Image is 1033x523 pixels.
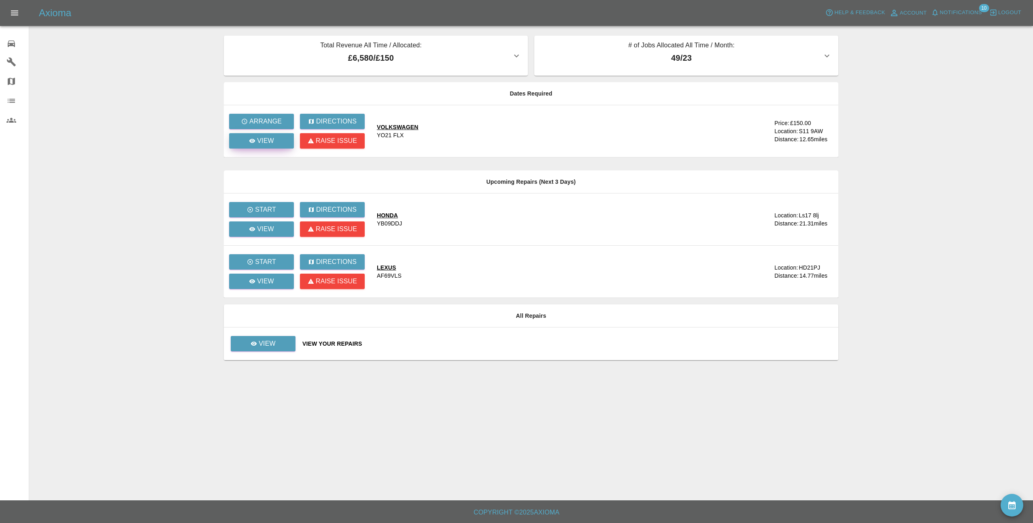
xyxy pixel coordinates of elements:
div: Price: [774,119,789,127]
button: Start [229,254,294,270]
button: Directions [300,202,365,217]
button: Help & Feedback [823,6,887,19]
button: # of Jobs Allocated All Time / Month:49/23 [534,36,838,76]
div: Distance: [774,272,799,280]
p: Raise issue [316,276,357,286]
p: Start [255,205,276,215]
span: Account [900,9,927,18]
button: Total Revenue All Time / Allocated:£6,580/£150 [224,36,528,76]
p: Start [255,257,276,267]
div: Distance: [774,135,799,143]
a: View Your Repairs [302,340,832,348]
div: 12.65 miles [799,135,832,143]
a: View [229,274,294,289]
p: View [257,136,274,146]
div: Location: [774,264,798,272]
button: Raise issue [300,221,365,237]
div: AF69VLS [377,272,402,280]
button: availability [1001,494,1023,517]
a: View [229,221,294,237]
p: View [259,339,276,349]
button: Directions [300,114,365,129]
div: Location: [774,127,798,135]
p: Directions [316,205,357,215]
a: VOLKSWAGENYO21 FLX [377,123,733,139]
p: £6,580 / £150 [230,52,512,64]
div: 21.31 miles [799,219,832,227]
div: HD21PJ [799,264,820,272]
button: Directions [300,254,365,270]
a: HONDAYB09DDJ [377,211,733,227]
a: Price:£150.00Location:S11 9AWDistance:12.65miles [739,119,832,143]
p: Raise issue [316,136,357,146]
h6: Copyright © 2025 Axioma [6,507,1027,518]
button: Raise issue [300,133,365,149]
p: # of Jobs Allocated All Time / Month: [541,40,822,52]
span: Help & Feedback [834,8,885,17]
span: 10 [979,4,989,12]
p: View [257,224,274,234]
p: View [257,276,274,286]
span: Notifications [940,8,982,17]
div: 14.77 miles [799,272,832,280]
p: Raise issue [316,224,357,234]
p: 49 / 23 [541,52,822,64]
div: £150.00 [790,119,811,127]
button: Arrange [229,114,294,129]
a: Account [887,6,929,19]
p: Directions [316,117,357,126]
button: Open drawer [5,3,24,23]
p: Total Revenue All Time / Allocated: [230,40,512,52]
button: Notifications [929,6,984,19]
a: View [231,336,295,351]
a: Location:Ls17 8ljDistance:21.31miles [739,211,832,227]
th: Upcoming Repairs (Next 3 Days) [224,170,838,193]
button: Start [229,202,294,217]
div: VOLKSWAGEN [377,123,419,131]
p: Directions [316,257,357,267]
th: Dates Required [224,82,838,105]
button: Raise issue [300,274,365,289]
span: Logout [998,8,1021,17]
div: YB09DDJ [377,219,402,227]
div: Ls17 8lj [799,211,818,219]
div: Location: [774,211,798,219]
div: Distance: [774,219,799,227]
a: Location:HD21PJDistance:14.77miles [739,264,832,280]
div: HONDA [377,211,402,219]
div: S11 9AW [799,127,823,135]
a: View [230,340,296,347]
a: View [229,133,294,149]
a: LEXUSAF69VLS [377,264,733,280]
div: LEXUS [377,264,402,272]
h5: Axioma [39,6,71,19]
div: YO21 FLX [377,131,404,139]
p: Arrange [249,117,282,126]
th: All Repairs [224,304,838,327]
button: Logout [987,6,1023,19]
